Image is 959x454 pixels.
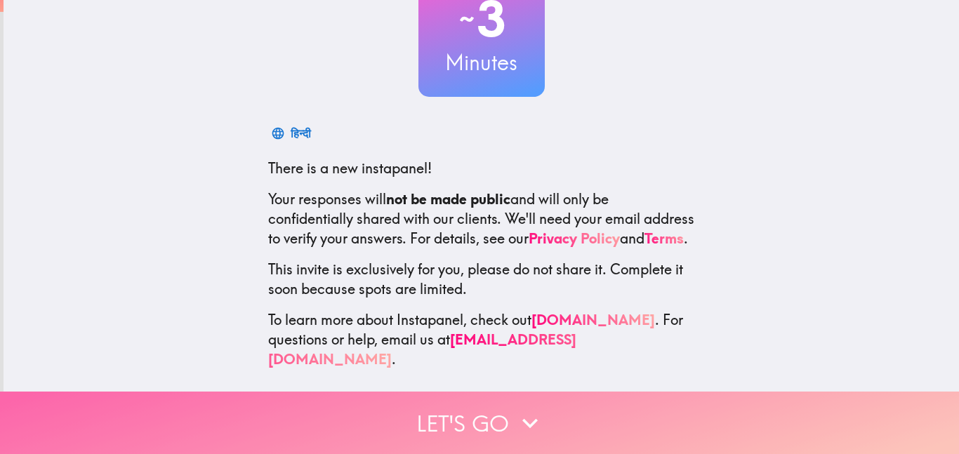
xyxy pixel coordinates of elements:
a: Terms [644,229,684,247]
a: [DOMAIN_NAME] [531,311,655,328]
a: Privacy Policy [529,229,620,247]
button: हिन्दी [268,119,317,147]
span: There is a new instapanel! [268,159,432,177]
p: This invite is exclusively for you, please do not share it. Complete it soon because spots are li... [268,260,695,299]
b: not be made public [386,190,510,208]
p: Your responses will and will only be confidentially shared with our clients. We'll need your emai... [268,189,695,248]
p: To learn more about Instapanel, check out . For questions or help, email us at . [268,310,695,369]
div: हिन्दी [291,123,311,143]
h3: Minutes [418,48,545,77]
a: [EMAIL_ADDRESS][DOMAIN_NAME] [268,331,576,368]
